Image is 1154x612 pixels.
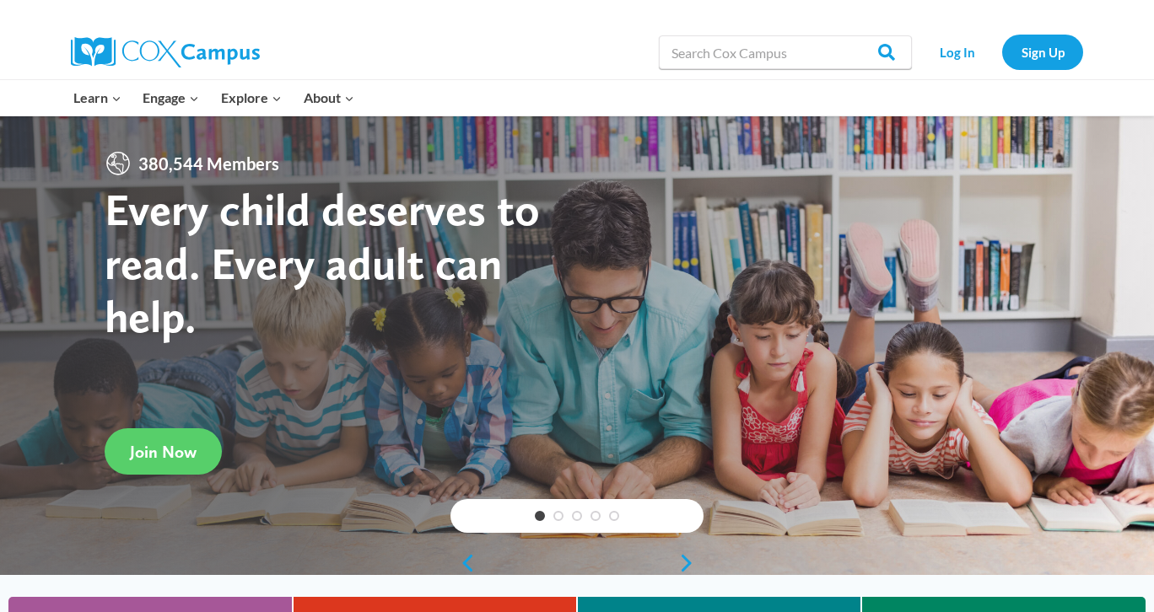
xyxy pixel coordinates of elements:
[71,37,260,67] img: Cox Campus
[450,546,704,580] div: content slider buttons
[572,511,582,521] a: 3
[1002,35,1083,69] a: Sign Up
[678,553,704,573] a: next
[143,87,199,109] span: Engage
[105,182,540,343] strong: Every child deserves to read. Every adult can help.
[132,150,286,177] span: 380,544 Members
[920,35,1083,69] nav: Secondary Navigation
[304,87,354,109] span: About
[62,80,364,115] nav: Primary Navigation
[659,35,912,69] input: Search Cox Campus
[130,442,197,462] span: Join Now
[590,511,601,521] a: 4
[609,511,619,521] a: 5
[920,35,994,69] a: Log In
[105,428,222,475] a: Join Now
[553,511,564,521] a: 2
[73,87,121,109] span: Learn
[535,511,545,521] a: 1
[221,87,282,109] span: Explore
[450,553,476,573] a: previous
